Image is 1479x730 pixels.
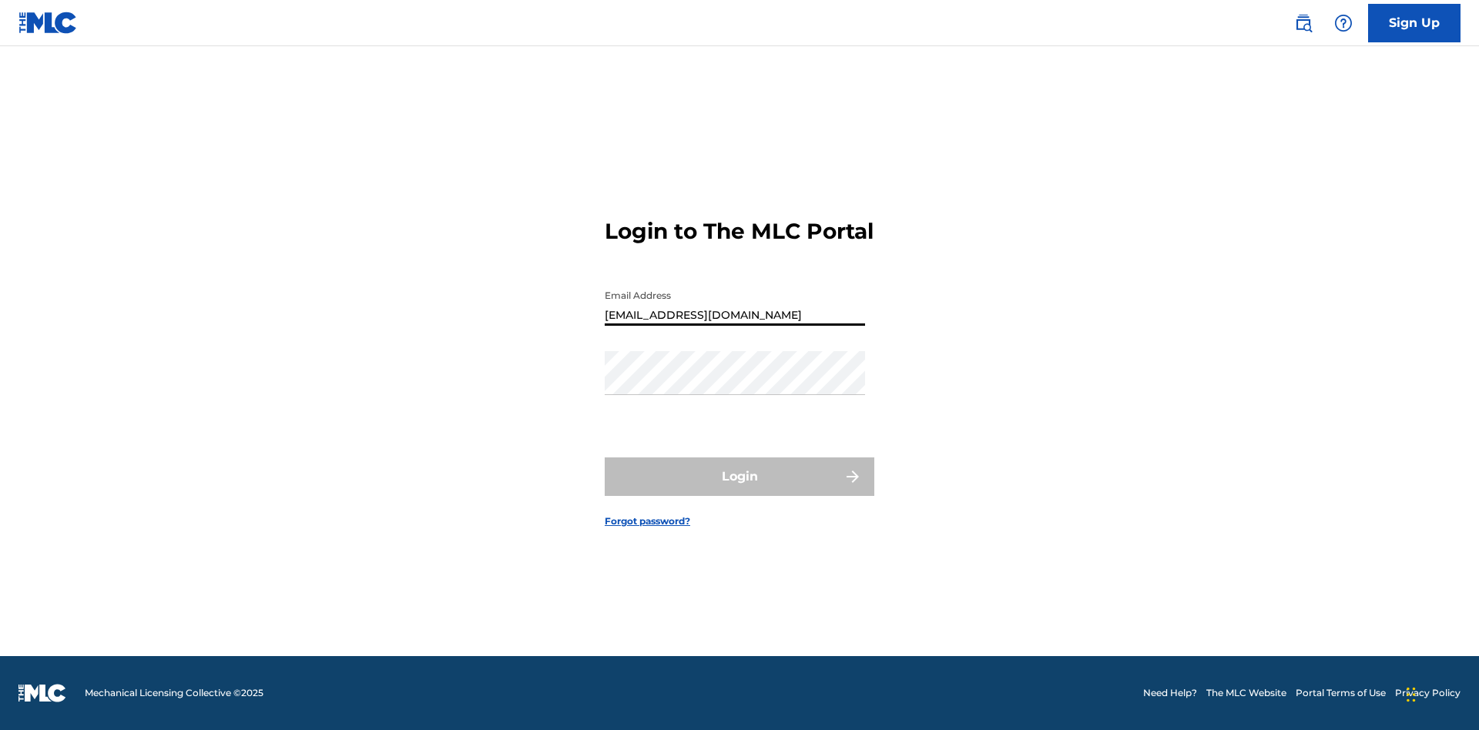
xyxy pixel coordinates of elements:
[1143,686,1197,700] a: Need Help?
[1288,8,1319,39] a: Public Search
[1395,686,1461,700] a: Privacy Policy
[1407,671,1416,718] div: Drag
[1334,14,1353,32] img: help
[1328,8,1359,39] div: Help
[1402,656,1479,730] iframe: Chat Widget
[1368,4,1461,42] a: Sign Up
[1296,686,1386,700] a: Portal Terms of Use
[18,684,66,702] img: logo
[1294,14,1313,32] img: search
[18,12,78,34] img: MLC Logo
[1206,686,1286,700] a: The MLC Website
[605,514,690,528] a: Forgot password?
[85,686,263,700] span: Mechanical Licensing Collective © 2025
[605,218,874,245] h3: Login to The MLC Portal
